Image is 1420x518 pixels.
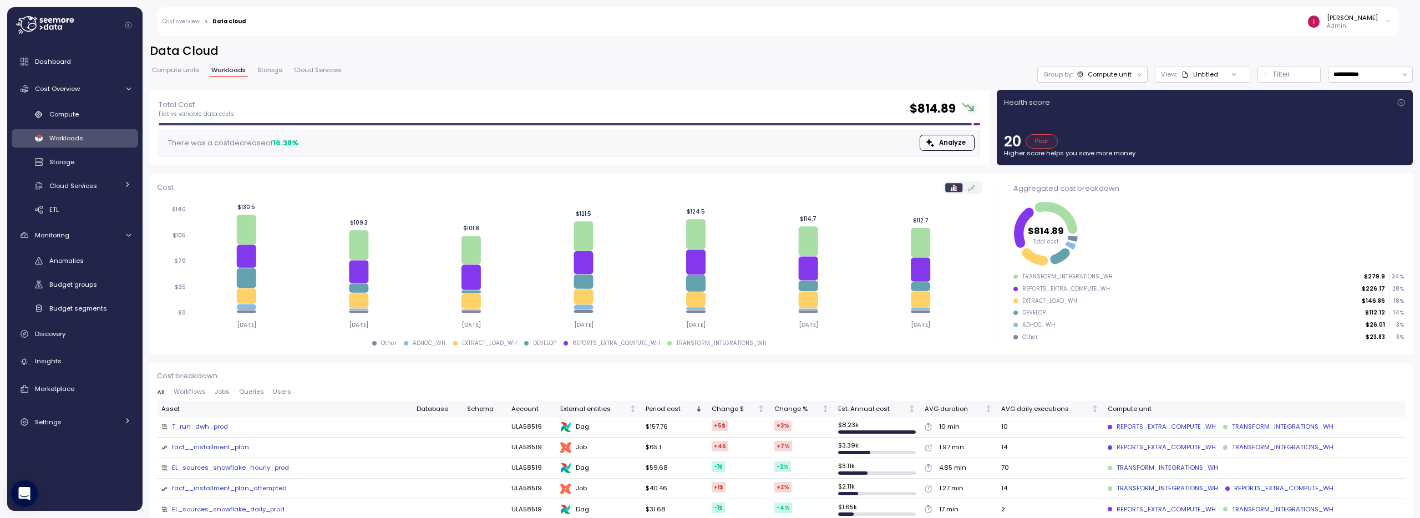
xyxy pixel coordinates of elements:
div: Aggregated cost breakdown [1013,183,1404,194]
a: REPORTS_EXTRA_COMPUTE_WH [1108,422,1216,432]
a: fact__installment_plan_attempted [172,484,287,494]
span: Dashboard [35,57,71,66]
td: ULA58519 [507,417,556,438]
span: Workloads [49,134,83,143]
tspan: $105 [173,232,186,239]
th: Change %Not sorted [770,401,834,417]
p: Health score [1004,97,1050,108]
a: Budget segments [12,299,138,317]
div: ADHOC_WH [413,339,445,347]
p: $26.01 [1366,321,1385,329]
p: Cost [157,182,174,193]
p: Group by: [1043,70,1073,79]
a: Marketplace [12,378,138,400]
p: 18 % [1390,297,1403,305]
td: 70 [997,458,1103,479]
a: REPORTS_EXTRA_COMPUTE_WH [1108,505,1216,515]
tspan: $130.5 [237,204,255,211]
td: 14 [997,479,1103,499]
div: +2 % [774,482,792,492]
a: ETL [12,200,138,219]
tspan: $112.7 [912,217,928,224]
span: Storage [49,158,74,166]
div: Schema [467,404,502,414]
th: AVG daily executionsNot sorted [997,401,1103,417]
span: Queries [239,389,264,395]
a: REPORTS_EXTRA_COMPUTE_WH [1225,484,1333,494]
div: EXTRACT_LOAD_WH [462,339,517,347]
span: Compute units [152,67,200,73]
div: Other [381,339,397,347]
tspan: [DATE] [461,321,481,328]
p: 14 % [1390,309,1403,317]
p: 28 % [1390,285,1403,293]
span: Budget segments [49,304,107,313]
div: Job [560,484,636,495]
td: $ 3.11k [834,458,920,479]
div: Sorted descending [695,405,703,413]
div: TRANSFORM_INTEGRATIONS_WH [1108,463,1218,473]
a: Discovery [12,323,138,345]
div: 17 min [939,505,958,515]
span: Anomalies [49,256,84,265]
td: 10 [997,417,1103,438]
div: Period cost [646,404,693,414]
td: ULA58519 [507,479,556,499]
p: Flat vs variable data costs [159,110,234,118]
p: Admin [1327,22,1378,30]
span: Insights [35,357,62,365]
div: -4 % [774,502,792,513]
span: Marketplace [35,384,74,393]
div: AVG duration [925,404,983,414]
p: Total Cost [159,99,234,110]
div: Compute unit [1108,404,1390,414]
a: TRANSFORM_INTEGRATIONS_WH [1223,505,1333,515]
span: All [157,389,165,395]
p: $279.9 [1364,273,1385,281]
div: REPORTS_EXTRA_COMPUTE_WH [572,339,660,347]
div: Not sorted [757,405,765,413]
tspan: $35 [175,283,186,291]
div: 10 min [939,422,960,432]
p: Higher score helps you save more money [1004,149,1406,158]
td: ULA58519 [507,458,556,479]
a: TRANSFORM_INTEGRATIONS_WH [1223,422,1333,432]
td: $40.46 [641,479,707,499]
a: Anomalies [12,252,138,270]
div: ADHOC_WH [1022,321,1055,329]
button: Collapse navigation [121,21,135,29]
tspan: $114.7 [800,215,816,222]
td: $65.1 [641,438,707,458]
tspan: Total cost [1033,238,1059,245]
div: Data cloud [212,19,246,24]
img: ACg8ocKLuhHFaZBJRg6H14Zm3JrTaqN1bnDy5ohLcNYWE-rfMITsOg=s96-c [1308,16,1320,27]
tspan: $140 [172,206,186,213]
a: EL_sources_snowflake_daily_prod [172,505,285,515]
div: Dag [560,421,636,433]
p: Filter [1274,69,1290,80]
tspan: $70 [174,257,186,265]
div: +4 $ [712,441,728,451]
tspan: [DATE] [574,321,593,328]
tspan: [DATE] [911,321,930,328]
h2: $ 814.89 [910,101,956,117]
a: Cost overview [163,19,200,24]
a: Settings [12,411,138,433]
div: [PERSON_NAME] [1327,13,1378,22]
td: $ 2.11k [834,479,920,499]
div: +3 % [774,420,792,431]
p: 20 [1004,134,1021,149]
div: Untitled [1193,70,1218,79]
div: 4.85 min [939,463,966,473]
h2: Data Cloud [150,43,1413,59]
span: Cloud Services [49,181,97,190]
div: Account [511,404,551,414]
tspan: $0 [178,309,186,316]
a: Compute [12,105,138,124]
div: Est. Annual cost [838,404,906,414]
div: Other [1022,333,1038,341]
div: EXTRACT_LOAD_WH [1022,297,1077,305]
